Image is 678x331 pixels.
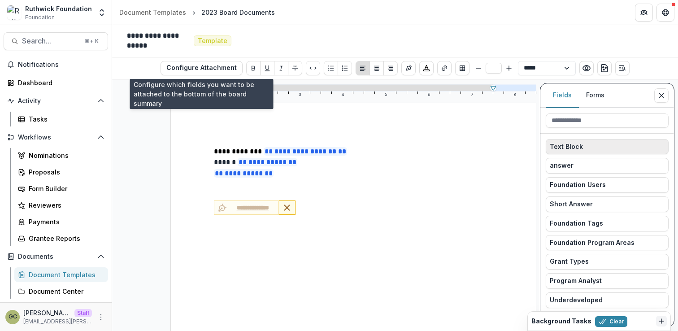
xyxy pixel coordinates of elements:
[546,235,669,251] button: Foundation Program Areas
[161,61,243,75] button: Configure Attachment
[4,57,108,72] button: Notifications
[14,267,108,282] a: Document Templates
[14,181,108,196] a: Form Builder
[74,309,92,317] p: Staff
[23,318,92,326] p: [EMAIL_ADDRESS][PERSON_NAME][DOMAIN_NAME]
[550,239,635,247] span: Foundation Program Areas
[324,61,338,75] button: Bullet List
[579,83,612,108] button: Forms
[279,200,296,215] button: Remove Signature
[338,61,352,75] button: Ordered List
[4,249,108,264] button: Open Documents
[546,158,669,174] button: answer
[14,198,108,213] a: Reviewers
[116,6,278,19] nav: breadcrumb
[401,61,416,75] button: Insert Signature
[22,37,79,45] span: Search...
[504,63,514,74] button: Bigger
[419,61,434,75] button: Choose font color
[260,61,274,75] button: Underline
[550,277,602,285] span: Program Analyst
[29,151,101,160] div: Nominations
[546,216,669,231] button: Foundation Tags
[306,61,320,75] button: Code
[437,61,452,75] button: Create link
[550,162,574,170] span: answer
[455,61,469,75] button: Insert Table
[635,4,653,22] button: Partners
[14,112,108,126] a: Tasks
[654,88,669,103] button: Close sidebar
[18,97,94,105] span: Activity
[597,61,612,75] button: download-word
[29,114,101,124] div: Tasks
[550,143,583,151] span: Text Block
[18,253,94,261] span: Documents
[18,134,94,141] span: Workflows
[14,165,108,179] a: Proposals
[83,36,100,46] div: ⌘ + K
[550,296,603,304] span: Underdeveloped
[546,83,579,108] button: Fields
[550,258,589,266] span: Grant Types
[29,200,101,210] div: Reviewers
[656,316,667,327] button: Dismiss
[288,61,302,75] button: Strike
[29,217,101,226] div: Payments
[369,61,384,75] button: Align Center
[550,181,606,189] span: Foundation Users
[18,78,101,87] div: Dashboard
[579,61,594,75] button: Preview preview-doc.pdf
[615,61,630,75] button: Open Editor Sidebar
[198,37,227,45] span: Template
[4,94,108,108] button: Open Activity
[119,8,186,17] div: Document Templates
[25,13,55,22] span: Foundation
[550,200,593,208] span: Short Answer
[201,8,275,17] div: 2023 Board Documents
[23,308,71,318] p: [PERSON_NAME]
[96,4,108,22] button: Open entity switcher
[14,231,108,246] a: Grantee Reports
[4,75,108,90] a: Dashboard
[18,61,104,69] span: Notifications
[29,184,101,193] div: Form Builder
[473,63,484,74] button: Smaller
[9,314,17,320] div: Grace Chang
[14,148,108,163] a: Nominations
[546,177,669,193] button: Foundation Users
[4,32,108,50] button: Search...
[656,4,674,22] button: Get Help
[29,234,101,243] div: Grantee Reports
[7,5,22,20] img: Ruthwick Foundation
[546,254,669,270] button: Grant Types
[25,4,92,13] div: Ruthwick Foundation
[4,130,108,144] button: Open Workflows
[29,167,101,177] div: Proposals
[383,61,398,75] button: Align Right
[595,316,627,327] button: Clear
[531,318,591,325] h2: Background Tasks
[14,214,108,229] a: Payments
[550,220,603,227] span: Foundation Tags
[274,61,288,75] button: Italicize
[116,6,190,19] a: Document Templates
[96,312,106,322] button: More
[546,139,669,155] button: Text Block
[546,196,669,212] button: Short Answer
[356,61,370,75] button: Align Left
[29,287,101,296] div: Document Center
[546,273,669,289] button: Program Analyst
[546,292,669,308] button: Underdeveloped
[29,270,101,279] div: Document Templates
[246,61,261,75] button: Bold
[14,284,108,299] a: Document Center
